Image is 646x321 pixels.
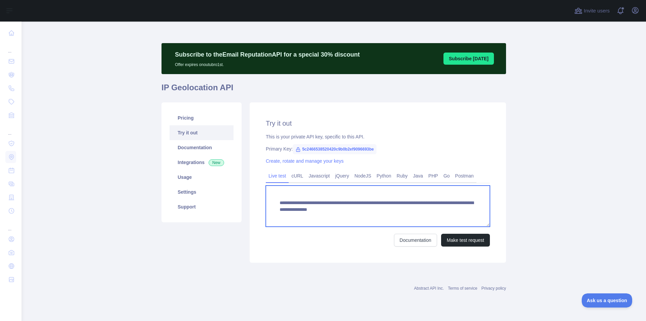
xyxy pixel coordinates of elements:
a: Abstract API Inc. [414,286,444,291]
h2: Try it out [266,119,490,128]
a: Privacy policy [481,286,506,291]
p: Subscribe to the Email Reputation API for a special 30 % discount [175,50,360,59]
div: ... [5,123,16,136]
iframe: Toggle Customer Support [582,293,633,308]
a: Create, rotate and manage your keys [266,158,344,164]
p: Offer expires on outubro 1st. [175,59,360,67]
div: This is your private API key, specific to this API. [266,133,490,140]
a: Try it out [170,125,234,140]
a: Pricing [170,110,234,125]
span: Invite users [584,7,610,15]
a: Terms of service [448,286,477,291]
a: Ruby [394,170,410,181]
button: Make test request [441,234,490,247]
a: PHP [426,170,441,181]
a: Postman [453,170,476,181]
a: Java [410,170,426,181]
a: Go [441,170,453,181]
a: Integrations New [170,155,234,170]
a: Support [170,199,234,214]
h1: IP Geolocation API [161,82,506,98]
a: Documentation [170,140,234,155]
button: Invite users [573,5,611,16]
a: cURL [289,170,306,181]
span: New [209,159,224,166]
a: Python [374,170,394,181]
a: Usage [170,170,234,185]
div: ... [5,40,16,54]
a: jQuery [332,170,352,181]
a: Settings [170,185,234,199]
button: Subscribe [DATE] [443,53,494,65]
a: NodeJS [352,170,374,181]
a: Live test [266,170,289,181]
span: 5c2466538520420c9b0b2ef9096693be [293,144,376,154]
div: ... [5,218,16,232]
a: Javascript [306,170,332,181]
a: Documentation [394,234,437,247]
div: Primary Key: [266,146,490,152]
